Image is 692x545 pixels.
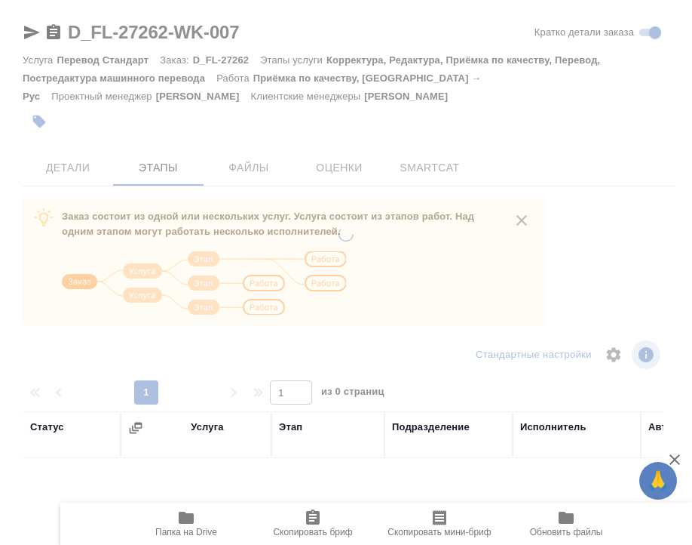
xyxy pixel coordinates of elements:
div: Услуга [191,420,223,435]
span: Скопировать мини-бриф [387,527,491,537]
div: Подразделение [392,420,470,435]
div: Этап [279,420,302,435]
div: Статус [30,420,64,435]
button: Папка на Drive [123,503,250,545]
button: Скопировать бриф [250,503,376,545]
span: Папка на Drive [155,527,217,537]
button: Сгруппировать [128,420,143,436]
span: Обновить файлы [530,527,603,537]
span: Скопировать бриф [273,527,352,537]
button: Обновить файлы [503,503,629,545]
button: Скопировать мини-бриф [376,503,503,545]
span: 🙏 [645,465,671,497]
div: Исполнитель [520,420,586,435]
button: 🙏 [639,462,677,500]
